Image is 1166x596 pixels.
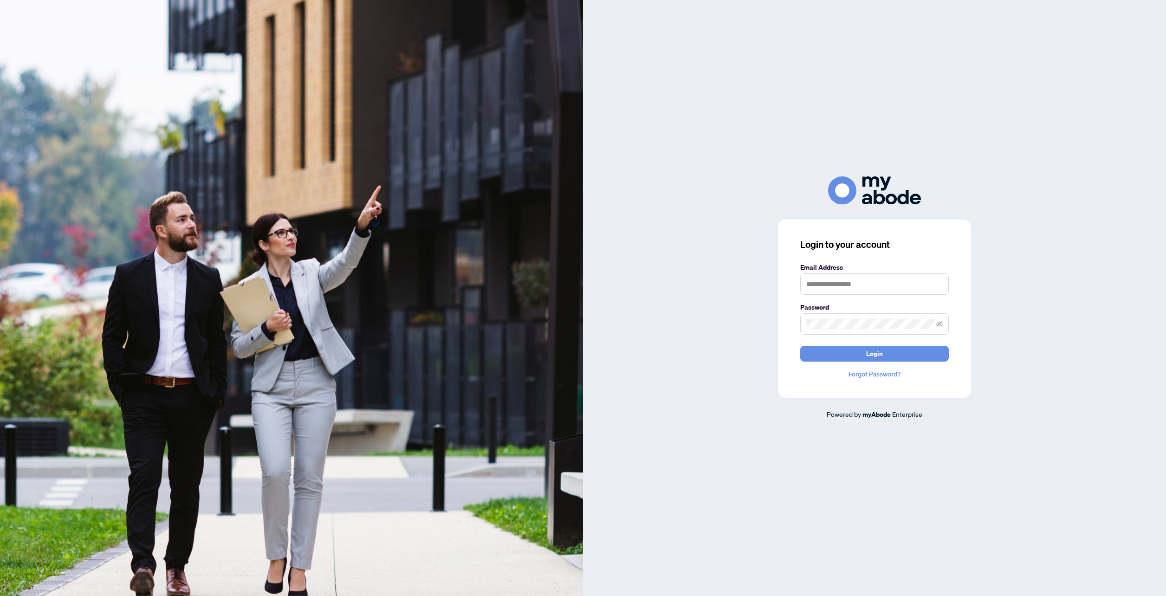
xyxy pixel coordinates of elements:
span: Powered by [827,410,861,418]
a: myAbode [862,409,891,420]
span: Enterprise [892,410,922,418]
span: Login [866,346,883,361]
h3: Login to your account [800,238,949,251]
a: Forgot Password? [800,369,949,379]
img: ma-logo [828,176,921,205]
span: eye-invisible [936,321,943,327]
button: Login [800,346,949,362]
label: Password [800,302,949,312]
label: Email Address [800,262,949,272]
